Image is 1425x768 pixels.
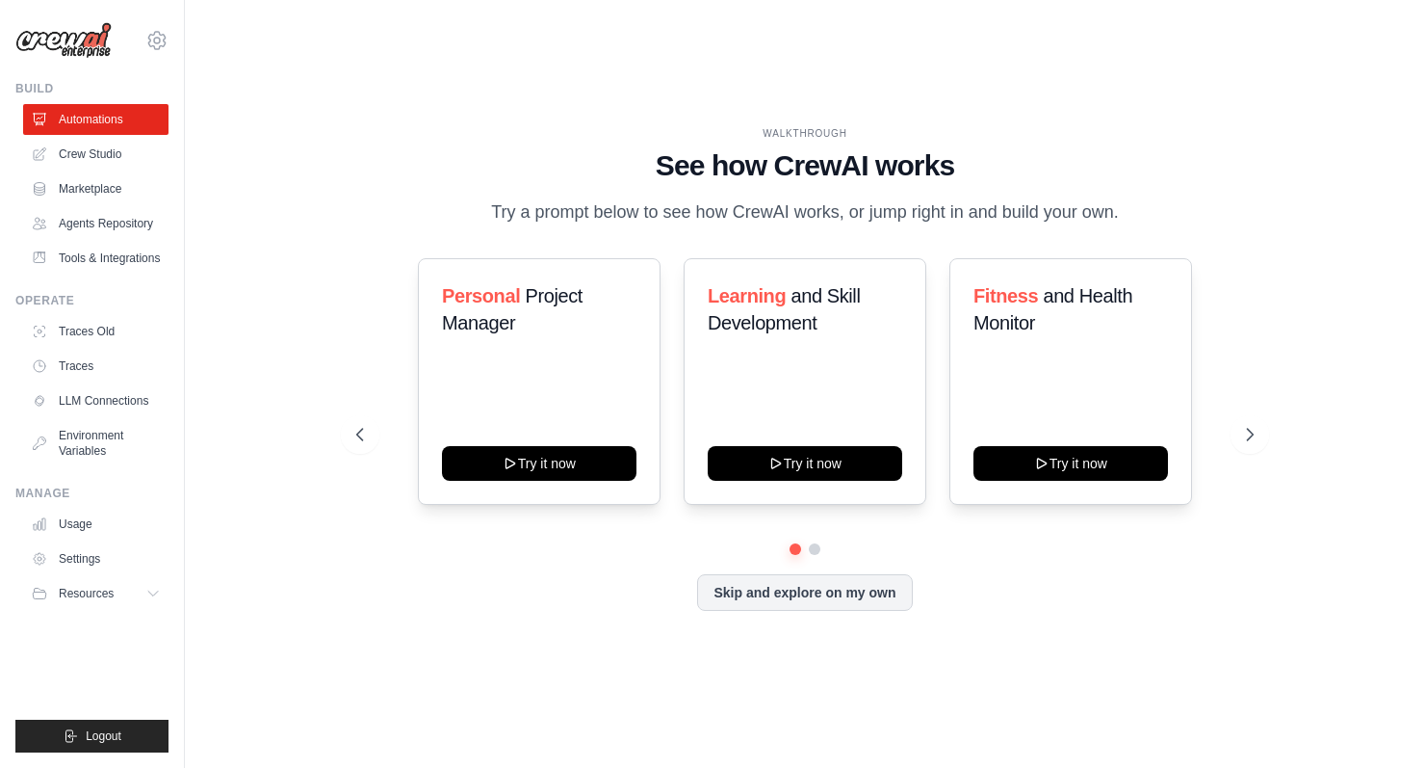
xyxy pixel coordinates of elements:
div: Build [15,81,168,96]
div: WALKTHROUGH [356,126,1253,141]
a: Tools & Integrations [23,243,168,274]
button: Try it now [708,446,902,481]
a: Crew Studio [23,139,168,170]
img: Logo [15,22,112,59]
a: Automations [23,104,168,135]
a: Marketplace [23,173,168,204]
div: Manage [15,486,168,501]
a: Agents Repository [23,208,168,239]
a: Traces [23,351,168,382]
span: Resources [59,586,114,601]
a: LLM Connections [23,385,168,416]
span: Personal [442,285,520,306]
div: Operate [15,293,168,308]
span: Learning [708,285,786,306]
button: Try it now [442,446,636,481]
span: Fitness [973,285,1038,306]
button: Resources [23,578,168,609]
button: Logout [15,720,168,753]
span: Project Manager [442,285,583,333]
button: Skip and explore on my own [697,574,912,611]
a: Usage [23,509,168,540]
a: Traces Old [23,316,168,347]
button: Try it now [973,446,1168,481]
span: and Skill Development [708,285,860,333]
a: Settings [23,543,168,574]
p: Try a prompt below to see how CrewAI works, or jump right in and build your own. [481,199,1128,226]
span: Logout [86,728,121,744]
a: Environment Variables [23,420,168,466]
h1: See how CrewAI works [356,148,1253,183]
span: and Health Monitor [973,285,1132,333]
